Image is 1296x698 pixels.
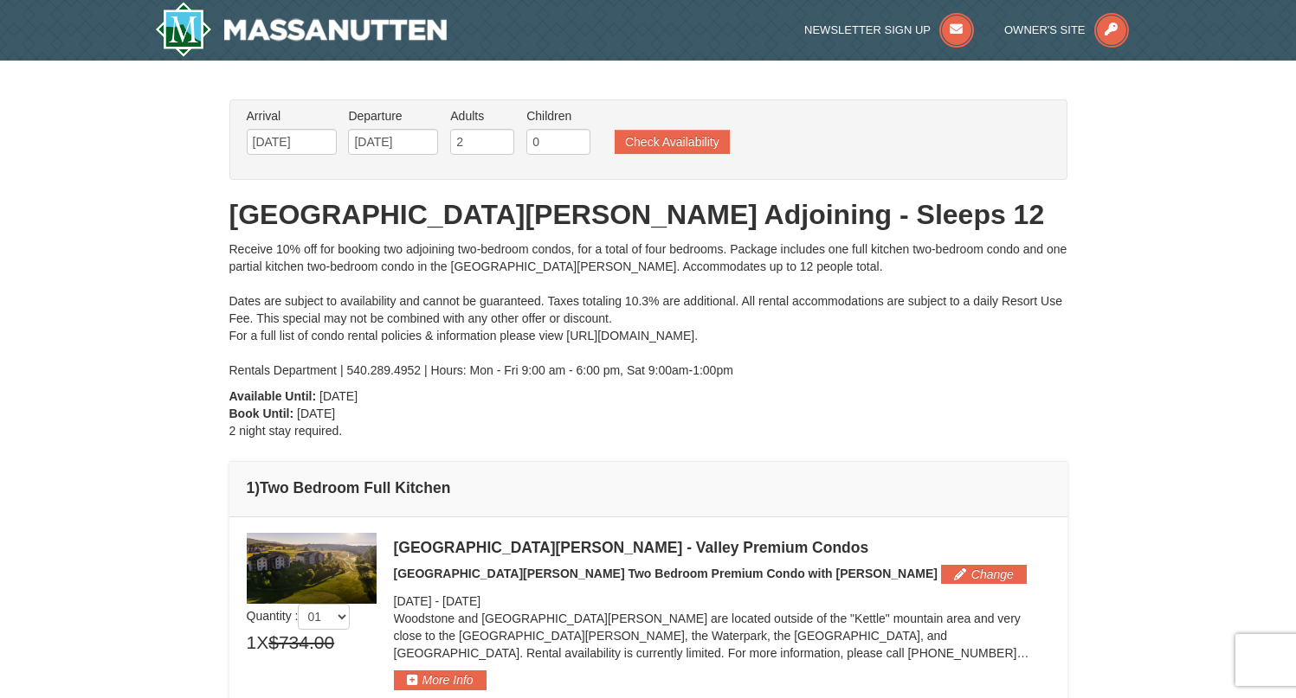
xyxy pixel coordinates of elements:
button: Check Availability [615,130,730,154]
a: Owner's Site [1004,23,1129,36]
label: Children [526,107,590,125]
span: [DATE] [319,389,358,403]
span: [DATE] [297,407,335,420]
label: Departure [348,107,438,125]
h1: [GEOGRAPHIC_DATA][PERSON_NAME] Adjoining - Sleeps 12 [229,197,1067,232]
span: X [256,630,268,656]
span: 1 [247,630,257,656]
span: Newsletter Sign Up [804,23,931,36]
h4: 1 Two Bedroom Full Kitchen [247,479,1050,496]
button: More Info [394,670,487,689]
span: $734.00 [268,630,334,656]
label: Adults [450,107,514,125]
a: Newsletter Sign Up [804,23,974,36]
span: [GEOGRAPHIC_DATA][PERSON_NAME] Two Bedroom Premium Condo with [PERSON_NAME] [394,567,938,580]
strong: Available Until: [229,389,317,403]
span: - [435,594,439,608]
img: Massanutten Resort Logo [155,2,448,57]
span: 2 night stay required. [229,424,343,438]
strong: Book Until: [229,407,294,420]
span: [DATE] [394,594,432,608]
span: ) [255,479,260,496]
span: [DATE] [442,594,480,608]
span: Owner's Site [1004,23,1086,36]
img: 19219041-4-ec11c166.jpg [247,533,377,604]
p: Woodstone and [GEOGRAPHIC_DATA][PERSON_NAME] are located outside of the "Kettle" mountain area an... [394,610,1050,662]
label: Arrival [247,107,337,125]
button: Change [941,565,1027,584]
span: Quantity : [247,609,351,623]
a: Massanutten Resort [155,2,448,57]
div: [GEOGRAPHIC_DATA][PERSON_NAME] - Valley Premium Condos [394,539,1050,556]
div: Receive 10% off for booking two adjoining two-bedroom condos, for a total of four bedrooms. Packa... [229,240,1067,379]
